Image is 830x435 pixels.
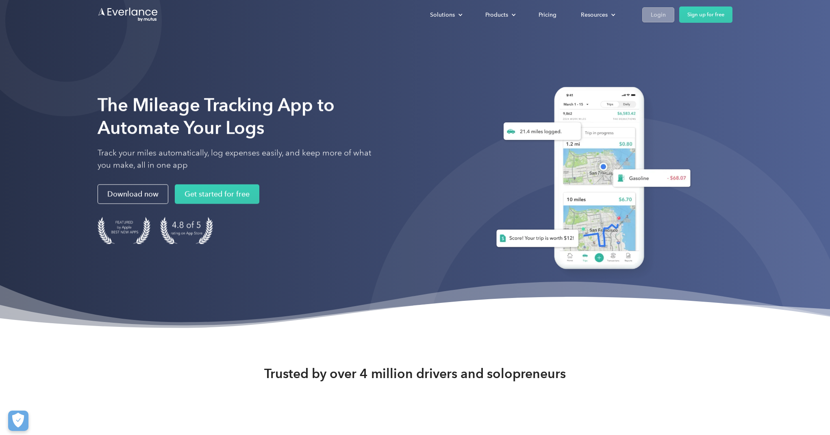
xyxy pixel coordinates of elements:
div: Resources [581,10,608,20]
div: Solutions [430,10,455,20]
img: Badge for Featured by Apple Best New Apps [98,217,150,244]
img: Everlance, mileage tracker app, expense tracking app [483,78,697,281]
a: Get started for free [175,185,259,204]
a: Sign up for free [679,7,732,23]
div: Pricing [539,10,556,20]
div: Products [485,10,508,20]
strong: The Mileage Tracking App to Automate Your Logs [98,94,335,139]
p: Track your miles automatically, log expenses easily, and keep more of what you make, all in one app [98,147,382,172]
div: Resources [573,8,622,22]
img: 4.9 out of 5 stars on the app store [160,217,213,244]
button: Cookies Settings [8,411,28,431]
div: Login [651,10,666,20]
a: Pricing [530,8,565,22]
a: Login [642,7,674,22]
a: Go to homepage [98,7,159,22]
strong: Trusted by over 4 million drivers and solopreneurs [264,365,566,382]
div: Solutions [422,8,469,22]
div: Products [477,8,522,22]
a: Download now [98,185,168,204]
